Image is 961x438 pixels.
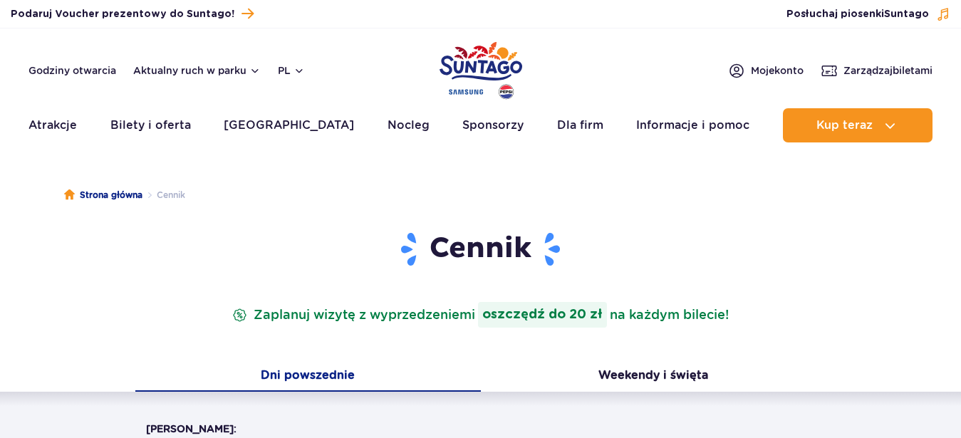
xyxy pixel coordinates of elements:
h1: Cennik [146,231,816,268]
span: Suntago [884,9,929,19]
a: Zarządzajbiletami [821,62,933,79]
a: Godziny otwarcia [28,63,116,78]
button: Weekendy i święta [481,362,826,392]
a: Strona główna [64,188,142,202]
button: pl [278,63,305,78]
span: Moje konto [751,63,804,78]
a: Informacje i pomoc [636,108,749,142]
button: Kup teraz [783,108,933,142]
a: Mojekonto [728,62,804,79]
span: Kup teraz [816,119,873,132]
a: Nocleg [388,108,430,142]
span: Zarządzaj biletami [843,63,933,78]
button: Posłuchaj piosenkiSuntago [786,7,950,21]
a: Bilety i oferta [110,108,191,142]
a: Atrakcje [28,108,77,142]
a: Park of Poland [440,36,522,101]
span: Posłuchaj piosenki [786,7,929,21]
a: Sponsorzy [462,108,524,142]
a: Podaruj Voucher prezentowy do Suntago! [11,4,254,24]
strong: [PERSON_NAME]: [146,423,237,434]
button: Dni powszednie [135,362,481,392]
button: Aktualny ruch w parku [133,65,261,76]
p: Zaplanuj wizytę z wyprzedzeniem na każdym bilecie! [229,302,732,328]
li: Cennik [142,188,185,202]
a: Dla firm [557,108,603,142]
strong: oszczędź do 20 zł [478,302,607,328]
span: Podaruj Voucher prezentowy do Suntago! [11,7,234,21]
a: [GEOGRAPHIC_DATA] [224,108,354,142]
